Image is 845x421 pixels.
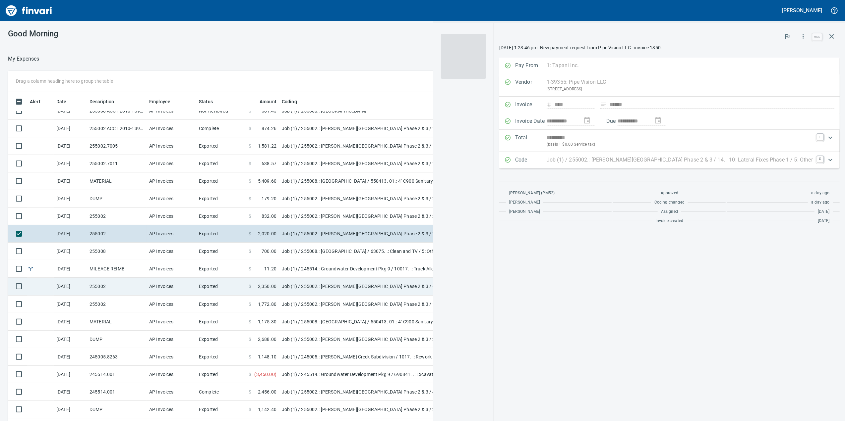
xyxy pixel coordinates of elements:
td: Exported [196,225,246,243]
td: [DATE] [54,172,87,190]
span: $ [249,178,251,184]
span: Approved [661,190,678,197]
td: Exported [196,278,246,295]
td: AP Invoices [147,313,196,331]
span: [PERSON_NAME] [509,209,540,215]
td: Job (1) / 255002.: [PERSON_NAME][GEOGRAPHIC_DATA] Phase 2 & 3 / 1110. .: 12' Trench Box / 5: Other [279,155,445,172]
span: $ [249,248,251,255]
td: [DATE] [54,155,87,172]
button: Flag [780,29,795,44]
td: 245514.001 [87,383,147,401]
span: $ [249,301,251,307]
td: AP Invoices [147,137,196,155]
span: Employee [149,98,170,106]
td: Job (1) / 255002.: [PERSON_NAME][GEOGRAPHIC_DATA] Phase 2 & 3 / 40. 14.: Street Sweeping Sub / 4:... [279,383,445,401]
td: Job (1) / 255008.: [GEOGRAPHIC_DATA] / 63075. .: Clean and TV / 5: Other [279,243,445,260]
span: $ [249,318,251,325]
span: 832.00 [262,213,276,219]
td: Exported [196,313,246,331]
td: [DATE] [54,348,87,366]
td: Job (1) / 255008.: [GEOGRAPHIC_DATA] / 550413. 01.: 4" C900 Sanitary Lateral: 14'-18' deep / 3: M... [279,172,445,190]
span: Amount [260,98,276,106]
span: Coding [282,98,297,106]
td: AP Invoices [147,383,196,401]
span: Date [56,98,75,106]
td: Exported [196,190,246,208]
td: AP Invoices [147,172,196,190]
p: My Expenses [8,55,39,63]
span: Assigned [661,209,678,215]
span: Employee [149,98,179,106]
td: MATERIAL [87,313,147,331]
div: Expand [499,130,840,152]
td: Job (1) / 255002.: [PERSON_NAME][GEOGRAPHIC_DATA] Phase 2 & 3 / 14. . 10: Lateral Fixes Phase 1 /... [279,225,445,243]
td: [DATE] [54,401,87,418]
td: 245005.8263 [87,348,147,366]
span: $ [249,230,251,237]
h5: [PERSON_NAME] [782,7,822,14]
span: 700.00 [262,248,276,255]
td: 255002 [87,208,147,225]
button: [PERSON_NAME] [781,5,824,16]
td: [DATE] [54,296,87,313]
span: a day ago [811,199,830,206]
span: 2,456.00 [258,389,276,395]
td: [DATE] [54,366,87,383]
span: 1,175.30 [258,318,276,325]
td: 255002.7011 [87,155,147,172]
span: 11.20 [264,265,276,272]
td: Job (1) / 255002.: [PERSON_NAME][GEOGRAPHIC_DATA] Phase 2 & 3 / 250102. 03.: Haul/Dispose Of Pipe... [279,401,445,418]
span: 2,350.00 [258,283,276,290]
td: AP Invoices [147,331,196,348]
td: AP Invoices [147,366,196,383]
p: (basis + $0.00 Service tax) [547,141,813,148]
span: 179.20 [262,195,276,202]
td: [DATE] [54,313,87,331]
span: Invoice created [656,218,684,224]
span: $ [249,353,251,360]
button: More [796,29,811,44]
td: 255002 ACCT 2010-1391591 [87,120,147,137]
span: [PERSON_NAME] [509,199,540,206]
p: Job (1) / 255002.: [PERSON_NAME][GEOGRAPHIC_DATA] Phase 2 & 3 / 14. . 10: Lateral Fixes Phase 1 /... [547,156,813,164]
span: Alert [30,98,49,106]
span: Split transaction [27,266,34,271]
span: Description [90,98,123,106]
span: Close invoice [811,28,840,44]
td: DUMP [87,401,147,418]
span: ( 3,450.00 ) [254,371,276,378]
td: [DATE] [54,120,87,137]
div: Expand [499,152,840,168]
span: [DATE] [818,209,830,215]
span: 1,148.10 [258,353,276,360]
td: Job (1) / 255002.: [PERSON_NAME][GEOGRAPHIC_DATA] Phase 2 & 3 / 1110. .: 12' Trench Box / 5: Other [279,137,445,155]
td: AP Invoices [147,296,196,313]
td: Job (1) / 255002.: [PERSON_NAME][GEOGRAPHIC_DATA] Phase 2 & 3 / 250102. 03.: Haul/Dispose Of Pipe... [279,331,445,348]
span: Status [199,98,221,106]
td: AP Invoices [147,190,196,208]
td: AP Invoices [147,401,196,418]
td: 255008 [87,243,147,260]
td: Exported [196,208,246,225]
span: $ [249,143,251,149]
p: [DATE] 1:23:46 pm. New payment request from Pipe Vision LLC - invoice 1350. [499,44,840,51]
td: Job (1) / 255002.: [PERSON_NAME][GEOGRAPHIC_DATA] Phase 2 & 3 / 1003. .: General Requirements / 5... [279,120,445,137]
td: Exported [196,331,246,348]
span: Date [56,98,67,106]
td: DUMP [87,331,147,348]
a: T [817,134,823,140]
span: a day ago [811,190,830,197]
span: 1,772.80 [258,301,276,307]
td: [DATE] [54,190,87,208]
span: 874.26 [262,125,276,132]
td: Exported [196,172,246,190]
td: AP Invoices [147,120,196,137]
td: Exported [196,366,246,383]
td: Exported [196,296,246,313]
span: $ [249,160,251,167]
td: Job (1) / 255002.: [PERSON_NAME][GEOGRAPHIC_DATA] Phase 2 & 3 / 250102. 02.: Haul/Dispose Excess ... [279,190,445,208]
td: [DATE] [54,243,87,260]
span: 2,688.00 [258,336,276,343]
span: $ [249,195,251,202]
span: 1,142.40 [258,406,276,413]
